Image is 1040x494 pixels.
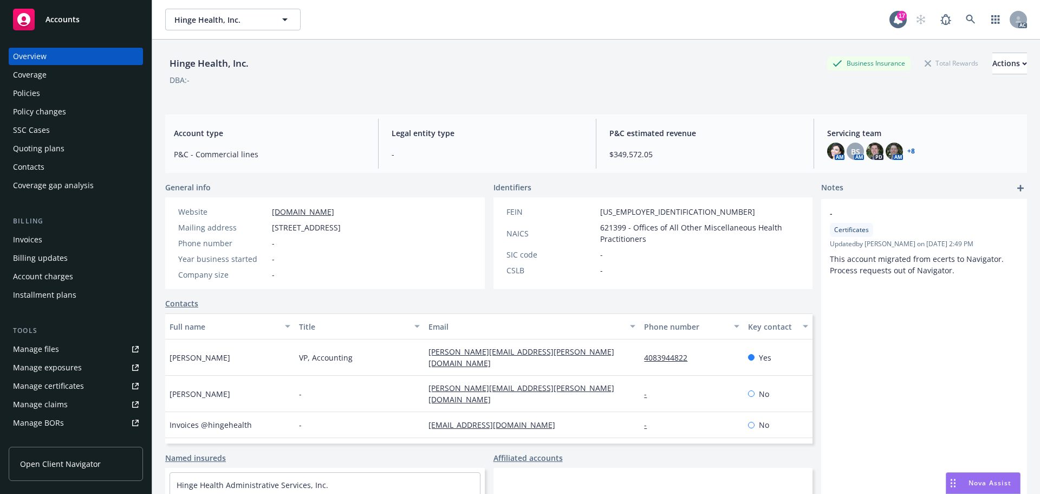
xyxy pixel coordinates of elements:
a: Coverage [9,66,143,84]
div: Business Insurance [827,56,911,70]
span: Account type [174,127,365,139]
div: Year business started [178,253,268,265]
a: Overview [9,48,143,65]
button: Hinge Health, Inc. [165,9,301,30]
span: P&C estimated revenue [609,127,801,139]
span: No [759,419,769,431]
span: Servicing team [827,127,1018,139]
span: - [272,269,275,280]
div: Contacts [13,158,44,176]
a: Contacts [9,158,143,176]
a: Installment plans [9,286,143,304]
div: Manage BORs [13,414,64,432]
a: Affiliated accounts [493,452,563,464]
div: Manage claims [13,396,68,413]
div: Coverage gap analysis [13,177,94,194]
span: Notes [821,182,843,195]
div: Phone number [644,321,727,332]
span: - [272,238,275,249]
div: Invoices [13,231,42,248]
a: - [644,389,655,399]
button: Email [424,313,640,339]
span: Nova Assist [968,478,1011,487]
span: P&C - Commercial lines [174,149,365,160]
span: No [759,388,769,400]
span: Identifiers [493,182,531,193]
div: Policies [13,85,40,102]
div: Title [299,321,408,332]
span: [PERSON_NAME] [170,352,230,363]
div: Website [178,206,268,217]
a: - [644,420,655,430]
a: Manage claims [9,396,143,413]
a: Switch app [985,9,1006,30]
a: Manage BORs [9,414,143,432]
span: Updated by [PERSON_NAME] on [DATE] 2:49 PM [830,239,1018,249]
a: Hinge Health Administrative Services, Inc. [177,480,328,490]
img: photo [866,143,883,160]
a: Coverage gap analysis [9,177,143,194]
div: Quoting plans [13,140,64,157]
button: Key contact [744,313,812,339]
button: Title [295,313,424,339]
span: Hinge Health, Inc. [174,14,268,25]
span: [PERSON_NAME] [170,388,230,400]
a: Account charges [9,268,143,285]
div: Total Rewards [919,56,984,70]
div: Company size [178,269,268,280]
span: Open Client Navigator [20,458,101,470]
span: Accounts [45,15,80,24]
a: Contacts [165,298,198,309]
span: - [830,208,990,219]
span: VP, Accounting [299,352,353,363]
span: BS [851,146,860,157]
a: +8 [907,148,915,155]
a: Quoting plans [9,140,143,157]
span: Manage exposures [9,359,143,376]
div: Email [428,321,623,332]
a: Policy changes [9,103,143,120]
a: Search [960,9,981,30]
span: - [299,388,302,400]
div: Drag to move [946,473,960,493]
a: [PERSON_NAME][EMAIL_ADDRESS][PERSON_NAME][DOMAIN_NAME] [428,383,614,405]
div: Account charges [13,268,73,285]
a: Manage certificates [9,377,143,395]
a: [PERSON_NAME][EMAIL_ADDRESS][PERSON_NAME][DOMAIN_NAME] [428,347,614,368]
div: Phone number [178,238,268,249]
div: Billing [9,216,143,227]
button: Actions [992,53,1027,74]
div: Summary of insurance [13,433,95,450]
span: - [299,419,302,431]
span: 621399 - Offices of All Other Miscellaneous Health Practitioners [600,222,800,245]
span: Invoices @hingehealth [170,419,252,431]
div: Hinge Health, Inc. [165,56,253,70]
div: NAICS [506,228,596,239]
div: Mailing address [178,222,268,233]
div: Full name [170,321,278,332]
a: Named insureds [165,452,226,464]
div: SIC code [506,249,596,260]
span: [US_EMPLOYER_IDENTIFICATION_NUMBER] [600,206,755,217]
a: Invoices [9,231,143,248]
div: Installment plans [13,286,76,304]
div: CSLB [506,265,596,276]
span: Certificates [834,225,869,235]
div: 17 [897,11,907,21]
span: $349,572.05 [609,149,801,160]
span: - [392,149,583,160]
div: Policy changes [13,103,66,120]
div: Overview [13,48,47,65]
span: This account migrated from ecerts to Navigator. Process requests out of Navigator. [830,254,1006,275]
a: Billing updates [9,249,143,267]
a: 4083944822 [644,352,696,363]
button: Full name [165,313,295,339]
button: Nova Assist [946,472,1020,494]
a: [DOMAIN_NAME] [272,207,334,217]
span: - [600,265,603,276]
div: Billing updates [13,249,68,267]
a: [EMAIL_ADDRESS][DOMAIN_NAME] [428,420,564,430]
span: [STREET_ADDRESS] [272,222,341,233]
span: Legal entity type [392,127,583,139]
a: Start snowing [910,9,932,30]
